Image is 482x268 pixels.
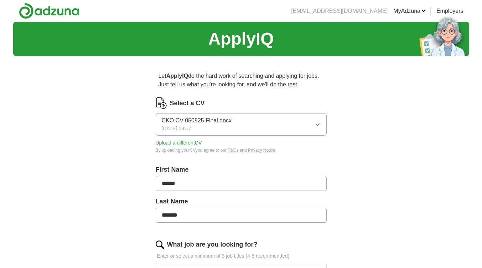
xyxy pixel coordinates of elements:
h1: ApplyIQ [208,26,274,52]
span: [DATE] 09:57 [162,125,191,132]
div: By uploading your CV you agree to our and . [156,147,327,153]
button: Upload a differentCV [156,139,202,147]
img: Adzuna logo [19,3,79,19]
li: [EMAIL_ADDRESS][DOMAIN_NAME] [291,7,388,15]
p: Let do the hard work of searching and applying for jobs. Just tell us what you're looking for, an... [156,69,327,92]
span: CKO CV 050825 Final.docx [162,116,232,125]
a: Employers [436,7,463,15]
a: Privacy Notice [248,148,275,153]
label: What job are you looking for? [167,240,258,249]
label: First Name [156,165,327,175]
label: Select a CV [170,98,205,108]
strong: ApplyIQ [166,73,188,79]
a: MyAdzuna [393,7,426,15]
label: Last Name [156,197,327,206]
img: CV Icon [156,97,167,109]
img: search.png [156,241,164,249]
p: Enter or select a minimum of 3 job titles (4-8 recommended) [156,252,327,260]
button: CKO CV 050825 Final.docx[DATE] 09:57 [156,113,327,136]
a: T&Cs [228,148,238,153]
